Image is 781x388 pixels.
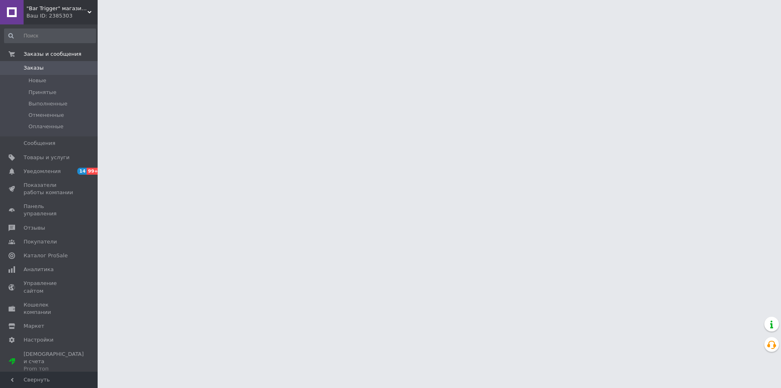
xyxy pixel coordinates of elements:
[24,168,61,175] span: Уведомления
[24,252,68,259] span: Каталог ProSale
[24,224,45,232] span: Отзывы
[24,266,54,273] span: Аналитика
[4,28,96,43] input: Поиск
[26,5,87,12] span: "Bar Trigger" магазин барного инвентаря и оборудования
[28,123,63,130] span: Оплаченные
[24,182,75,196] span: Показатели работы компании
[24,280,75,294] span: Управление сайтом
[28,112,64,119] span: Отмененные
[24,50,81,58] span: Заказы и сообщения
[28,89,57,96] span: Принятые
[87,168,100,175] span: 99+
[24,301,75,316] span: Кошелек компании
[24,351,84,373] span: [DEMOGRAPHIC_DATA] и счета
[24,140,55,147] span: Сообщения
[24,322,44,330] span: Маркет
[77,168,87,175] span: 14
[28,77,46,84] span: Новые
[26,12,98,20] div: Ваш ID: 2385303
[24,154,70,161] span: Товары и услуги
[24,203,75,217] span: Панель управления
[28,100,68,107] span: Выполненные
[24,336,53,344] span: Настройки
[24,238,57,246] span: Покупатели
[24,365,84,373] div: Prom топ
[24,64,44,72] span: Заказы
